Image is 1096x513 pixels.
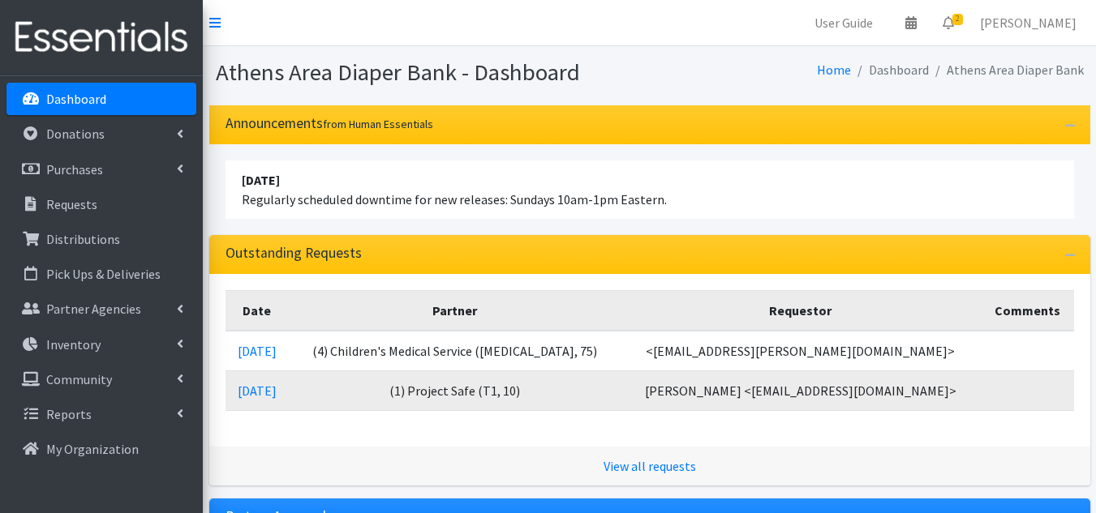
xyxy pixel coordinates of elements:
img: HumanEssentials [6,11,196,65]
p: Donations [46,126,105,142]
p: Requests [46,196,97,212]
th: Comments [981,290,1073,331]
a: [DATE] [238,383,277,399]
a: 2 [930,6,967,39]
a: Home [817,62,851,78]
small: from Human Essentials [323,117,433,131]
th: Requestor [621,290,982,331]
a: Requests [6,188,196,220]
h1: Athens Area Diaper Bank - Dashboard [216,58,644,87]
a: My Organization [6,433,196,465]
a: User Guide [802,6,886,39]
li: Athens Area Diaper Bank [929,58,1084,82]
a: Inventory [6,328,196,361]
span: 2 [952,14,963,25]
a: [PERSON_NAME] [967,6,1090,39]
a: Community [6,363,196,395]
p: Purchases [46,161,103,177]
p: Distributions [46,231,120,247]
li: Regularly scheduled downtime for new releases: Sundays 10am-1pm Eastern. [226,160,1074,219]
p: Partner Agencies [46,301,141,317]
td: <[EMAIL_ADDRESS][PERSON_NAME][DOMAIN_NAME]> [621,331,982,371]
a: Reports [6,398,196,430]
a: Donations [6,118,196,150]
p: Inventory [46,336,101,353]
a: View all requests [604,458,696,474]
a: [DATE] [238,343,277,359]
h3: Announcements [226,115,433,132]
th: Partner [289,290,621,331]
td: (4) Children's Medical Service ([MEDICAL_DATA], 75) [289,331,621,371]
strong: [DATE] [242,172,280,188]
a: Dashboard [6,83,196,115]
td: [PERSON_NAME] <[EMAIL_ADDRESS][DOMAIN_NAME]> [621,370,982,410]
p: My Organization [46,441,139,457]
td: (1) Project Safe (T1, 10) [289,370,621,410]
p: Community [46,371,112,387]
p: Dashboard [46,91,106,107]
a: Partner Agencies [6,293,196,325]
p: Reports [46,406,92,422]
th: Date [226,290,289,331]
p: Pick Ups & Deliveries [46,266,161,282]
h3: Outstanding Requests [226,245,362,262]
a: Distributions [6,223,196,255]
li: Dashboard [851,58,929,82]
a: Pick Ups & Deliveries [6,258,196,290]
a: Purchases [6,153,196,186]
